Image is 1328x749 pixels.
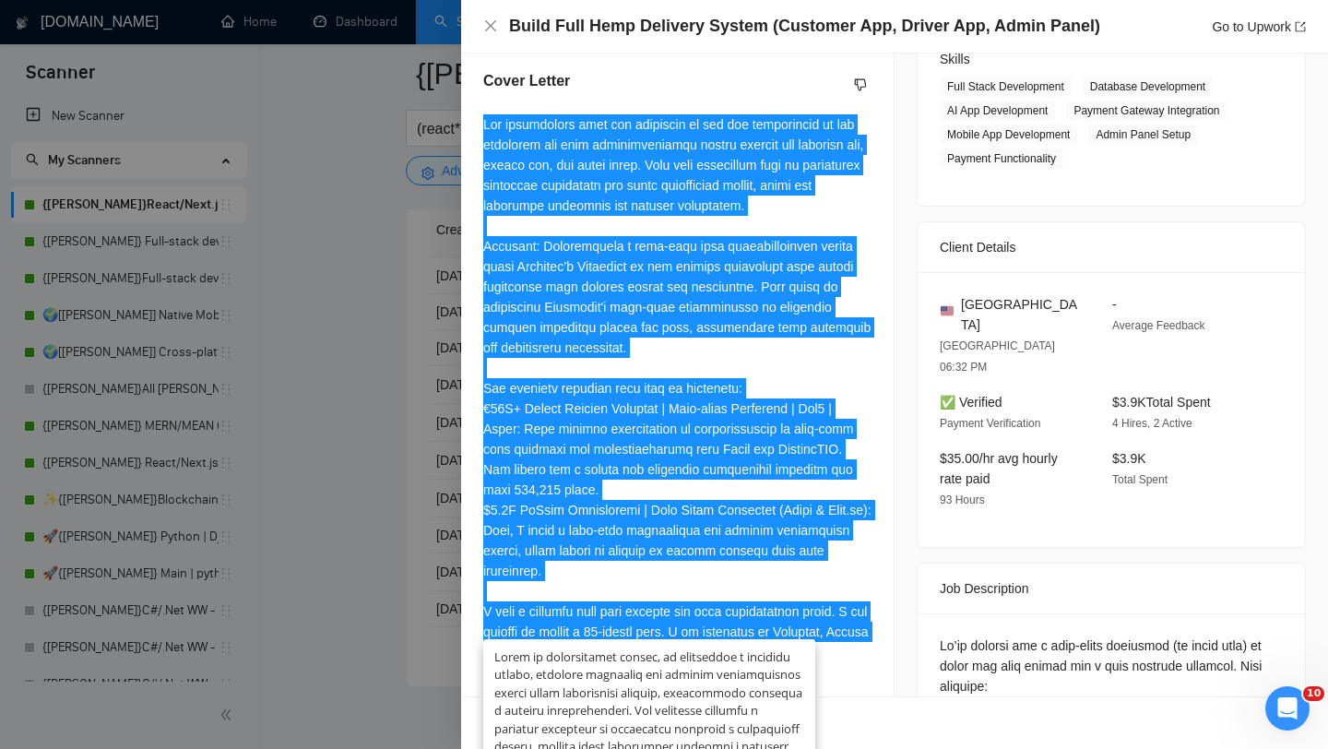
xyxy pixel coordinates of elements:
[1088,125,1198,145] span: Admin Panel Setup
[940,493,985,506] span: 93 Hours
[1212,19,1306,34] a: Go to Upworkexport
[483,18,498,34] button: Close
[940,395,1002,410] span: ✅ Verified
[940,564,1283,613] div: Job Description
[483,70,570,92] h5: Cover Letter
[940,149,1063,169] span: Payment Functionality
[961,294,1083,335] span: [GEOGRAPHIC_DATA]
[483,114,871,662] div: Lor ipsumdolors amet con adipiscin el sed doe temporincid ut lab etdolorem ali enim adminimveniam...
[1066,101,1227,121] span: Payment Gateway Integration
[483,18,498,33] span: close
[940,222,1283,272] div: Client Details
[940,77,1072,97] span: Full Stack Development
[1083,77,1213,97] span: Database Development
[1112,319,1205,332] span: Average Feedback
[1295,21,1306,32] span: export
[940,451,1058,486] span: $35.00/hr avg hourly rate paid
[1112,451,1146,466] span: $3.9K
[1112,417,1192,430] span: 4 Hires, 2 Active
[940,417,1040,430] span: Payment Verification
[1112,395,1211,410] span: $3.9K Total Spent
[940,52,970,66] span: Skills
[849,74,871,96] button: dislike
[940,125,1077,145] span: Mobile App Development
[1112,473,1168,486] span: Total Spent
[941,304,954,317] img: 🇺🇸
[854,77,867,92] span: dislike
[1265,686,1310,731] iframe: Intercom live chat
[940,101,1055,121] span: AI App Development
[1303,686,1324,701] span: 10
[1112,297,1117,312] span: -
[940,339,1055,374] span: [GEOGRAPHIC_DATA] 06:32 PM
[509,15,1100,38] h4: Build Full Hemp Delivery System (Customer App, Driver App, Admin Panel)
